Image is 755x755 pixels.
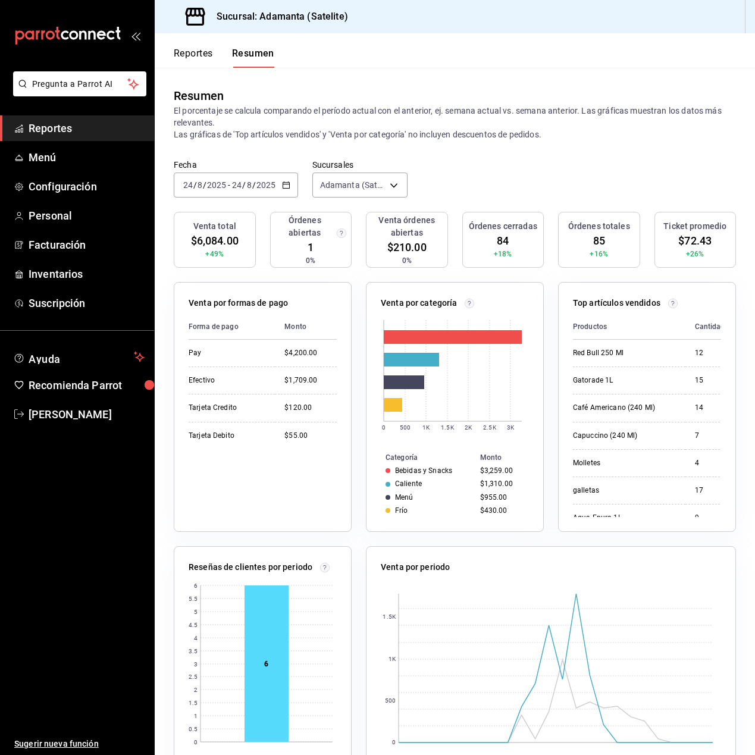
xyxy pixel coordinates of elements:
div: Pay [189,348,265,358]
span: Reportes [29,120,145,136]
input: ---- [206,180,227,190]
span: +18% [494,249,512,259]
div: $1,310.00 [480,480,524,488]
text: 2.5 [189,673,198,680]
div: 12 [695,348,725,358]
span: 84 [497,233,509,249]
input: -- [183,180,193,190]
p: Reseñas de clientes por periodo [189,561,312,574]
p: Venta por categoría [381,297,458,309]
span: / [252,180,256,190]
p: Top artículos vendidos [573,297,660,309]
div: Café Americano (240 Ml) [573,403,676,413]
div: Tarjeta Credito [189,403,265,413]
span: Recomienda Parrot [29,377,145,393]
text: 1.5K [383,614,396,621]
button: Reportes [174,48,213,68]
h3: Órdenes cerradas [469,220,537,233]
div: Capuccino (240 Ml) [573,431,676,441]
h3: Venta órdenes abiertas [371,214,443,239]
span: - [228,180,230,190]
span: +26% [686,249,704,259]
div: Resumen [174,87,224,105]
p: El porcentaje se calcula comparando el período actual con el anterior, ej. semana actual vs. sema... [174,105,736,140]
th: Categoría [366,451,475,464]
div: 4 [695,458,725,468]
div: Tarjeta Debito [189,431,265,441]
th: Monto [475,451,543,464]
text: 2 [194,687,198,693]
div: Gatorade 1L [573,375,676,386]
span: $210.00 [387,239,427,255]
span: +49% [205,249,224,259]
text: 5 [194,609,198,615]
div: Agua Epura 1L [573,513,676,523]
text: 1K [422,424,430,431]
th: Monto [275,314,337,340]
text: 1 [194,713,198,719]
div: galletas [573,485,676,496]
h3: Sucursal: Adamanta (Satelite) [207,10,348,24]
text: 0 [194,739,198,745]
text: 3 [194,661,198,668]
div: 15 [695,375,725,386]
text: 5.5 [189,596,198,602]
span: Sugerir nueva función [14,738,145,750]
div: navigation tabs [174,48,274,68]
div: $55.00 [284,431,337,441]
span: +16% [590,249,608,259]
div: $120.00 [284,403,337,413]
text: 6 [194,582,198,589]
text: 0 [382,424,386,431]
span: Menú [29,149,145,165]
text: 4.5 [189,622,198,628]
div: Menú [395,493,413,502]
label: Sucursales [312,161,408,169]
span: / [193,180,197,190]
h3: Venta total [193,220,236,233]
h3: Órdenes abiertas [275,214,335,239]
span: Adamanta (Satelite) [320,179,386,191]
th: Productos [573,314,685,340]
div: Molletes [573,458,676,468]
text: 4 [194,635,198,641]
div: Caliente [395,480,422,488]
button: Resumen [232,48,274,68]
input: -- [246,180,252,190]
span: $72.43 [678,233,712,249]
div: 9 [695,513,725,523]
div: $430.00 [480,506,524,515]
text: 1.5 [189,700,198,706]
div: Bebidas y Snacks [395,466,452,475]
div: $1,709.00 [284,375,337,386]
label: Fecha [174,161,298,169]
text: 2K [465,424,472,431]
button: Pregunta a Parrot AI [13,71,146,96]
span: / [242,180,246,190]
span: Pregunta a Parrot AI [32,78,128,90]
th: Cantidad [685,314,735,340]
span: Inventarios [29,266,145,282]
text: 500 [400,424,411,431]
div: Efectivo [189,375,265,386]
div: 7 [695,431,725,441]
text: 1.5K [441,424,454,431]
span: 85 [593,233,605,249]
text: 0.5 [189,726,198,732]
text: 1K [389,656,396,663]
span: Configuración [29,178,145,195]
span: Facturación [29,237,145,253]
span: Ayuda [29,350,129,364]
span: / [203,180,206,190]
button: open_drawer_menu [131,31,140,40]
h3: Órdenes totales [568,220,630,233]
span: Suscripción [29,295,145,311]
div: $4,200.00 [284,348,337,358]
text: 3.5 [189,648,198,654]
div: Frío [395,506,408,515]
span: 1 [308,239,314,255]
th: Forma de pago [189,314,275,340]
text: 2.5K [483,424,496,431]
span: 0% [402,255,412,266]
p: Venta por periodo [381,561,450,574]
